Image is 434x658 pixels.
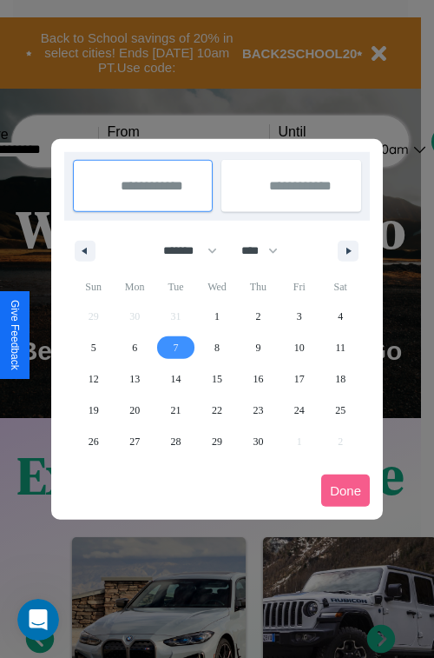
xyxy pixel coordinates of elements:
span: 21 [171,395,181,426]
button: 17 [279,363,319,395]
button: 9 [238,332,279,363]
button: 27 [114,426,155,457]
button: 12 [73,363,114,395]
button: 28 [155,426,196,457]
button: 30 [238,426,279,457]
span: 10 [294,332,305,363]
span: 14 [171,363,181,395]
button: 8 [196,332,237,363]
span: 11 [335,332,345,363]
span: 16 [253,363,263,395]
span: 29 [212,426,222,457]
span: 27 [129,426,140,457]
span: Wed [196,273,237,301]
span: 3 [297,301,302,332]
span: Thu [238,273,279,301]
span: 26 [89,426,99,457]
span: 20 [129,395,140,426]
span: 12 [89,363,99,395]
span: Tue [155,273,196,301]
span: 30 [253,426,263,457]
span: Fri [279,273,319,301]
button: 14 [155,363,196,395]
button: 18 [320,363,361,395]
button: 20 [114,395,155,426]
button: 2 [238,301,279,332]
span: 19 [89,395,99,426]
button: 4 [320,301,361,332]
span: 13 [129,363,140,395]
button: 26 [73,426,114,457]
span: 5 [91,332,96,363]
div: Give Feedback [9,300,21,370]
span: Sun [73,273,114,301]
iframe: Intercom live chat [17,599,59,641]
span: 15 [212,363,222,395]
button: 15 [196,363,237,395]
button: 19 [73,395,114,426]
span: Sat [320,273,361,301]
span: 9 [255,332,260,363]
span: 6 [132,332,137,363]
button: 10 [279,332,319,363]
button: 16 [238,363,279,395]
span: 8 [214,332,220,363]
button: 5 [73,332,114,363]
button: Done [321,475,370,507]
span: 23 [253,395,263,426]
button: 22 [196,395,237,426]
span: 2 [255,301,260,332]
span: Mon [114,273,155,301]
span: 28 [171,426,181,457]
button: 23 [238,395,279,426]
button: 6 [114,332,155,363]
button: 11 [320,332,361,363]
button: 29 [196,426,237,457]
button: 21 [155,395,196,426]
span: 17 [294,363,305,395]
span: 4 [338,301,343,332]
span: 24 [294,395,305,426]
span: 7 [174,332,179,363]
button: 7 [155,332,196,363]
button: 24 [279,395,319,426]
button: 3 [279,301,319,332]
button: 13 [114,363,155,395]
span: 22 [212,395,222,426]
span: 1 [214,301,220,332]
button: 1 [196,301,237,332]
button: 25 [320,395,361,426]
span: 25 [335,395,345,426]
span: 18 [335,363,345,395]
